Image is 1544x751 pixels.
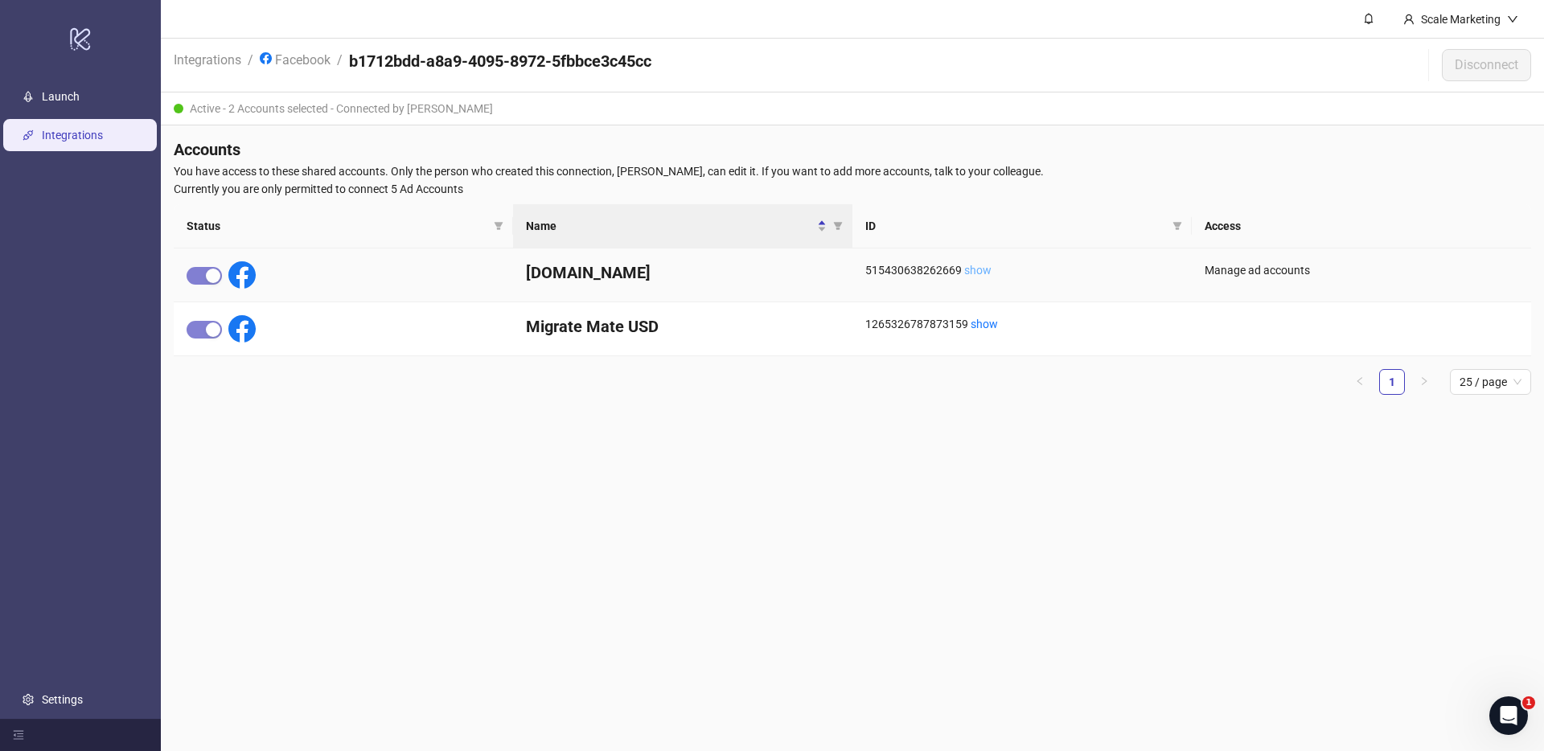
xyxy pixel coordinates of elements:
li: / [337,50,343,80]
span: ID [865,217,1166,235]
a: show [964,264,992,277]
span: 1 [1522,696,1535,709]
span: Currently you are only permitted to connect 5 Ad Accounts [174,180,1531,198]
iframe: Intercom live chat [1489,696,1528,735]
th: Access [1192,204,1531,248]
span: filter [830,214,846,238]
span: bell [1363,13,1374,24]
button: left [1347,369,1373,395]
span: menu-fold [13,729,24,741]
div: Manage ad accounts [1205,261,1518,279]
span: right [1419,376,1429,386]
span: filter [1169,214,1185,238]
span: left [1355,376,1365,386]
a: show [971,318,998,330]
h4: [DOMAIN_NAME] [526,261,840,284]
span: filter [1172,221,1182,231]
a: 1 [1380,370,1404,394]
a: Facebook [257,50,334,68]
span: filter [833,221,843,231]
div: Active - 2 Accounts selected - Connected by [PERSON_NAME] [161,92,1544,125]
button: right [1411,369,1437,395]
div: Page Size [1450,369,1531,395]
a: Integrations [42,129,103,142]
span: 25 / page [1460,370,1521,394]
span: filter [494,221,503,231]
a: Settings [42,693,83,706]
li: Next Page [1411,369,1437,395]
span: Status [187,217,487,235]
li: / [248,50,253,80]
span: You have access to these shared accounts. Only the person who created this connection, [PERSON_NA... [174,162,1531,180]
div: 515430638262669 [865,261,1179,279]
th: Name [513,204,852,248]
span: Name [526,217,814,235]
span: user [1403,14,1415,25]
a: Integrations [170,50,244,68]
span: down [1507,14,1518,25]
a: Launch [42,90,80,103]
li: 1 [1379,369,1405,395]
button: Disconnect [1442,49,1531,81]
div: Scale Marketing [1415,10,1507,28]
h4: Accounts [174,138,1531,161]
div: 1265326787873159 [865,315,1179,333]
span: filter [491,214,507,238]
h4: b1712bdd-a8a9-4095-8972-5fbbce3c45cc [349,50,651,72]
h4: Migrate Mate USD [526,315,840,338]
li: Previous Page [1347,369,1373,395]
